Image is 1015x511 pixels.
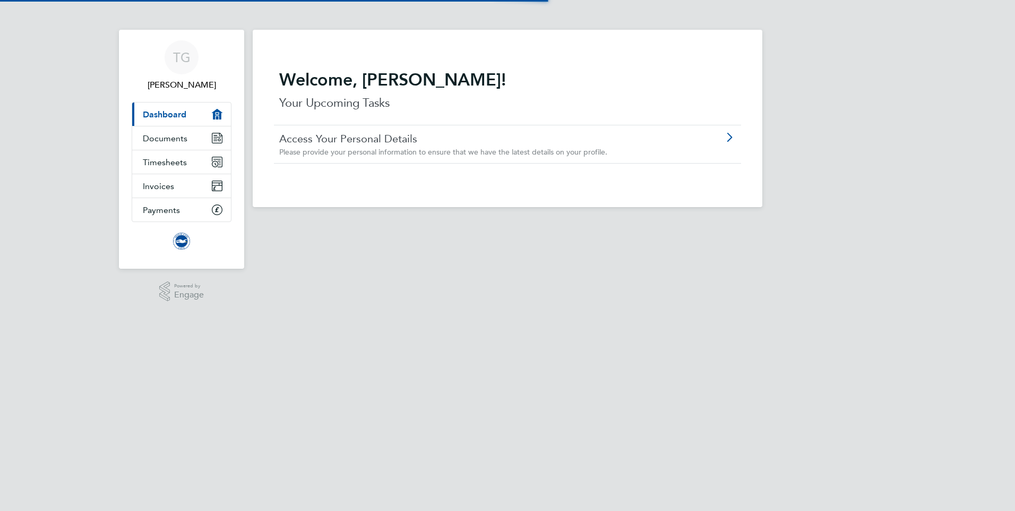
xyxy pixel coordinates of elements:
[173,233,190,250] img: brightonandhovealbion-logo-retina.png
[173,50,191,64] span: TG
[132,79,231,91] span: Tanya Gwynne-Smith
[132,126,231,150] a: Documents
[174,282,204,291] span: Powered by
[132,150,231,174] a: Timesheets
[119,30,244,269] nav: Main navigation
[132,40,231,91] a: TG[PERSON_NAME]
[132,174,231,198] a: Invoices
[159,282,204,302] a: Powered byEngage
[279,132,676,146] a: Access Your Personal Details
[143,181,174,191] span: Invoices
[279,147,607,157] span: Please provide your personal information to ensure that we have the latest details on your profile.
[132,103,231,126] a: Dashboard
[143,205,180,215] span: Payments
[143,109,186,120] span: Dashboard
[132,198,231,222] a: Payments
[143,157,187,167] span: Timesheets
[132,233,231,250] a: Go to home page
[279,95,736,112] p: Your Upcoming Tasks
[279,69,736,90] h2: Welcome, [PERSON_NAME]!
[143,133,187,143] span: Documents
[174,291,204,300] span: Engage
